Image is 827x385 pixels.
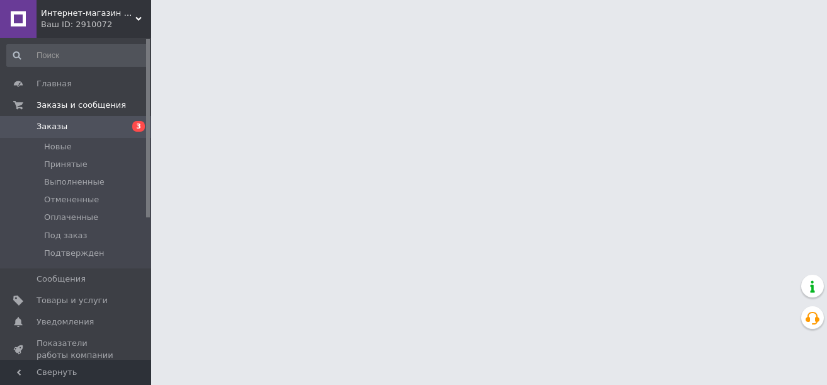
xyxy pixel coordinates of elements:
[44,248,104,259] span: Подтвержден
[132,121,145,132] span: 3
[37,100,126,111] span: Заказы и сообщения
[37,273,86,285] span: Сообщения
[44,159,88,170] span: Принятые
[44,230,87,241] span: Под заказ
[37,316,94,328] span: Уведомления
[44,212,98,223] span: Оплаченные
[41,8,135,19] span: Интернет-магазин "PlastikCar"
[37,121,67,132] span: Заказы
[44,176,105,188] span: Выполненные
[44,141,72,152] span: Новые
[44,194,99,205] span: Отмененные
[37,78,72,89] span: Главная
[37,295,108,306] span: Товары и услуги
[41,19,151,30] div: Ваш ID: 2910072
[37,338,117,360] span: Показатели работы компании
[6,44,148,67] input: Поиск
